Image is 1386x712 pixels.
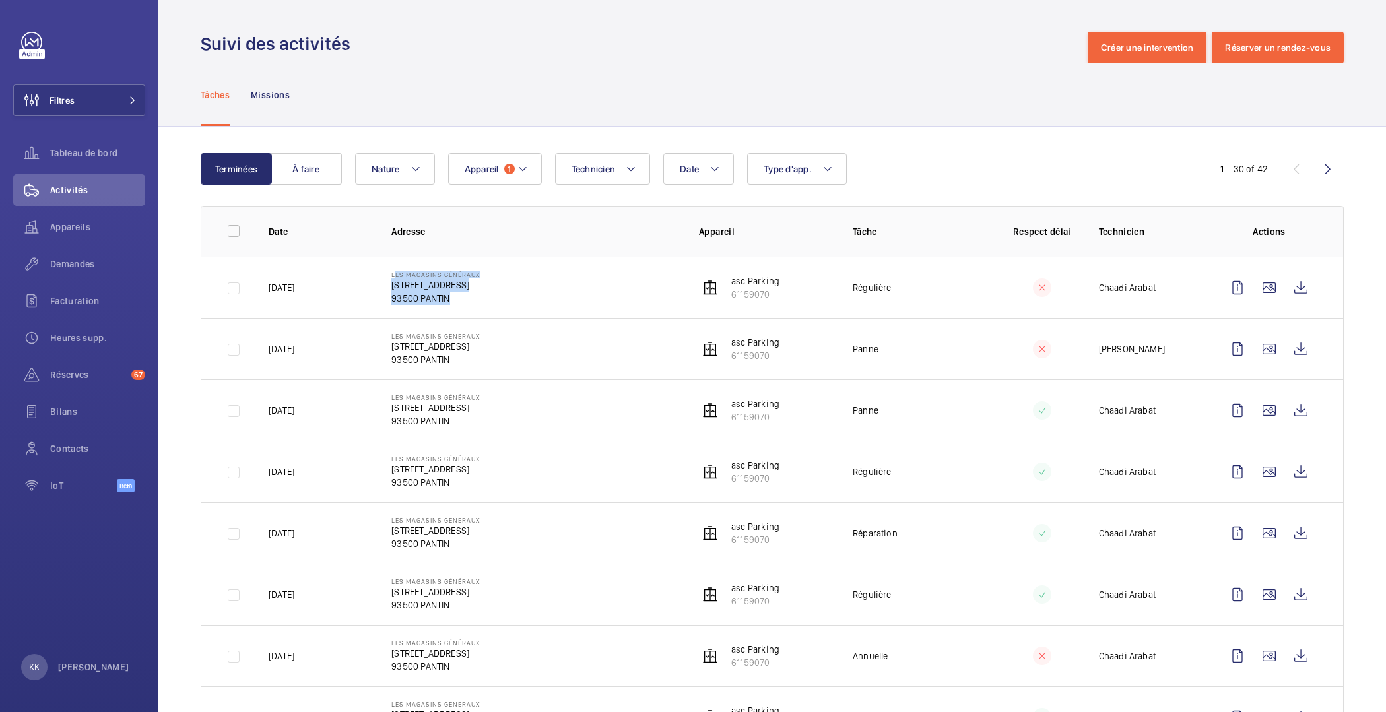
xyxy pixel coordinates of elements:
[1006,225,1078,238] p: Respect délai
[853,527,898,540] p: Réparation
[29,661,40,674] p: KK
[50,220,145,234] span: Appareils
[391,401,480,414] p: [STREET_ADDRESS]
[1099,281,1156,294] p: Chaadi Arabat
[391,271,480,278] p: Les Magasins Généraux
[50,479,117,492] span: IoT
[731,472,779,485] p: 61159070
[201,153,272,185] button: Terminées
[50,405,145,418] span: Bilans
[680,164,699,174] span: Date
[251,88,290,102] p: Missions
[702,280,718,296] img: elevator.svg
[1222,225,1317,238] p: Actions
[49,94,75,107] span: Filtres
[663,153,734,185] button: Date
[391,577,480,585] p: Les Magasins Généraux
[50,183,145,197] span: Activités
[391,278,480,292] p: [STREET_ADDRESS]
[731,595,779,608] p: 61159070
[391,353,480,366] p: 93500 PANTIN
[702,403,718,418] img: elevator.svg
[391,585,480,599] p: [STREET_ADDRESS]
[269,281,294,294] p: [DATE]
[391,292,480,305] p: 93500 PANTIN
[448,153,542,185] button: Appareil1
[1099,649,1156,663] p: Chaadi Arabat
[13,84,145,116] button: Filtres
[391,455,480,463] p: Les Magasins Généraux
[731,410,779,424] p: 61159070
[391,332,480,340] p: Les Magasins Généraux
[391,700,480,708] p: Les Magasins Généraux
[131,370,145,380] span: 67
[391,516,480,524] p: Les Magasins Généraux
[764,164,812,174] span: Type d'app.
[391,414,480,428] p: 93500 PANTIN
[391,463,480,476] p: [STREET_ADDRESS]
[391,225,678,238] p: Adresse
[853,342,878,356] p: Panne
[50,257,145,271] span: Demandes
[391,599,480,612] p: 93500 PANTIN
[1212,32,1344,63] button: Réserver un rendez-vous
[731,643,779,656] p: asc Parking
[50,331,145,344] span: Heures supp.
[853,281,892,294] p: Régulière
[702,648,718,664] img: elevator.svg
[702,341,718,357] img: elevator.svg
[702,525,718,541] img: elevator.svg
[731,397,779,410] p: asc Parking
[50,368,126,381] span: Réserves
[853,465,892,478] p: Régulière
[269,465,294,478] p: [DATE]
[58,661,129,674] p: [PERSON_NAME]
[201,88,230,102] p: Tâches
[269,649,294,663] p: [DATE]
[391,393,480,401] p: Les Magasins Généraux
[355,153,435,185] button: Nature
[391,647,480,660] p: [STREET_ADDRESS]
[853,588,892,601] p: Régulière
[269,225,370,238] p: Date
[747,153,847,185] button: Type d'app.
[1099,527,1156,540] p: Chaadi Arabat
[731,656,779,669] p: 61159070
[391,524,480,537] p: [STREET_ADDRESS]
[201,32,358,56] h1: Suivi des activités
[1099,342,1165,356] p: [PERSON_NAME]
[391,340,480,353] p: [STREET_ADDRESS]
[117,479,135,492] span: Beta
[1099,404,1156,417] p: Chaadi Arabat
[504,164,515,174] span: 1
[50,442,145,455] span: Contacts
[372,164,400,174] span: Nature
[702,464,718,480] img: elevator.svg
[269,527,294,540] p: [DATE]
[465,164,499,174] span: Appareil
[1099,465,1156,478] p: Chaadi Arabat
[271,153,342,185] button: À faire
[853,649,888,663] p: Annuelle
[50,146,145,160] span: Tableau de bord
[572,164,616,174] span: Technicien
[853,225,985,238] p: Tâche
[731,581,779,595] p: asc Parking
[50,294,145,307] span: Facturation
[699,225,832,238] p: Appareil
[555,153,651,185] button: Technicien
[1088,32,1207,63] button: Créer une intervention
[731,288,779,301] p: 61159070
[391,537,480,550] p: 93500 PANTIN
[1220,162,1268,176] div: 1 – 30 of 42
[269,404,294,417] p: [DATE]
[269,588,294,601] p: [DATE]
[391,639,480,647] p: Les Magasins Généraux
[853,404,878,417] p: Panne
[269,342,294,356] p: [DATE]
[731,459,779,472] p: asc Parking
[731,520,779,533] p: asc Parking
[702,587,718,602] img: elevator.svg
[391,660,480,673] p: 93500 PANTIN
[391,476,480,489] p: 93500 PANTIN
